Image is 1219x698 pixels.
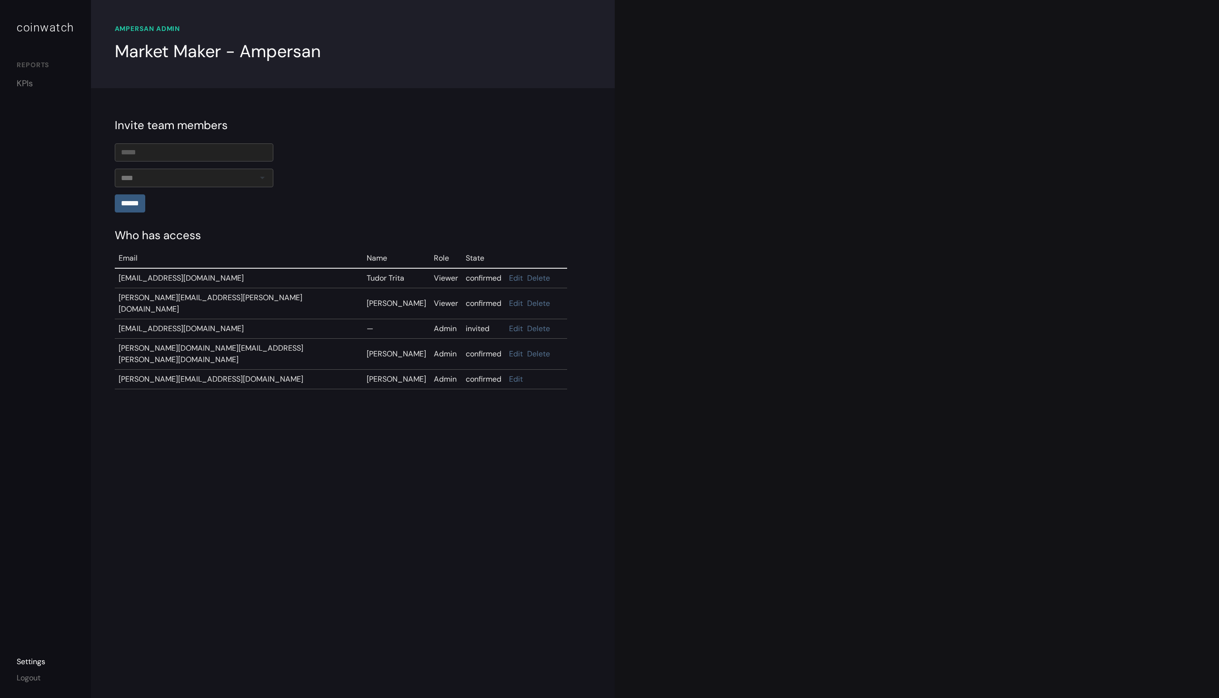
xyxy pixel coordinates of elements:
[509,298,523,308] a: Edit
[363,319,430,339] td: —
[115,339,363,370] td: [PERSON_NAME][DOMAIN_NAME][EMAIL_ADDRESS][PERSON_NAME][DOMAIN_NAME]
[115,24,591,34] div: AMPERSAN ADMIN
[363,268,430,288] td: Tudor Trita
[115,319,363,339] td: [EMAIL_ADDRESS][DOMAIN_NAME]
[115,117,591,134] div: Invite team members
[363,249,430,268] td: Name
[115,370,363,389] td: [PERSON_NAME][EMAIL_ADDRESS][DOMAIN_NAME]
[363,339,430,370] td: [PERSON_NAME]
[434,298,458,308] span: Viewer
[527,324,550,334] a: Delete
[434,273,458,283] span: Viewer
[115,227,591,244] div: Who has access
[527,298,550,308] a: Delete
[115,249,363,268] td: Email
[527,349,550,359] a: Delete
[17,60,74,72] div: REPORTS
[434,349,457,359] span: Admin
[462,319,505,339] td: invited
[363,370,430,389] td: [PERSON_NAME]
[509,273,523,283] a: Edit
[509,349,523,359] a: Edit
[509,324,523,334] a: Edit
[509,374,523,384] a: Edit
[430,249,462,268] td: Role
[115,268,363,288] td: [EMAIL_ADDRESS][DOMAIN_NAME]
[17,19,74,36] div: coinwatch
[363,288,430,319] td: [PERSON_NAME]
[115,288,363,319] td: [PERSON_NAME][EMAIL_ADDRESS][PERSON_NAME][DOMAIN_NAME]
[115,39,321,64] div: Market Maker - Ampersan
[462,339,505,370] td: confirmed
[462,268,505,288] td: confirmed
[434,324,457,334] span: Admin
[527,273,550,283] a: Delete
[434,374,457,384] span: Admin
[462,370,505,389] td: confirmed
[17,77,74,90] a: KPIs
[17,673,40,683] a: Logout
[462,249,505,268] td: State
[462,288,505,319] td: confirmed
